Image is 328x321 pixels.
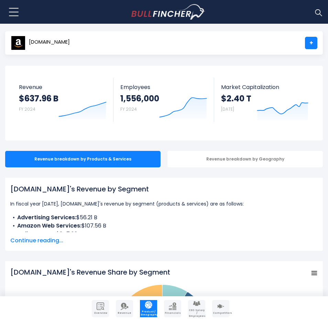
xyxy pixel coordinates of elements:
[17,213,76,221] b: Advertising Services:
[120,106,137,112] small: FY 2024
[165,312,181,314] span: Financials
[120,84,207,90] span: Employees
[11,37,70,49] a: [DOMAIN_NAME]
[10,230,318,238] li: $247.03 B
[221,106,234,112] small: [DATE]
[213,312,229,314] span: Competitors
[120,93,159,104] strong: 1,556,000
[29,39,70,45] span: [DOMAIN_NAME]
[141,310,156,316] span: Product / Geography
[19,106,35,112] small: FY 2024
[10,267,170,277] tspan: [DOMAIN_NAME]'s Revenue Share by Segment
[5,151,161,167] div: Revenue breakdown by Products & Services
[214,78,315,122] a: Market Capitalization $2.40 T [DATE]
[167,151,323,167] div: Revenue breakdown by Geography
[92,300,109,317] a: Company Overview
[17,222,81,230] b: Amazon Web Services:
[113,78,214,122] a: Employees 1,556,000 FY 2024
[116,300,133,317] a: Company Revenue
[164,300,181,317] a: Company Financials
[11,36,25,50] img: AMZN logo
[167,295,178,300] tspan: 8.81 %
[19,84,107,90] span: Revenue
[10,184,318,194] h1: [DOMAIN_NAME]'s Revenue by Segment
[131,4,205,20] img: bullfincher logo
[92,312,108,314] span: Overview
[131,4,205,20] a: Go to homepage
[212,300,229,317] a: Company Competitors
[188,300,205,317] a: Company Employees
[305,37,317,49] a: +
[19,93,58,104] strong: $637.96 B
[10,222,318,230] li: $107.56 B
[140,300,157,317] a: Company Product/Geography
[221,84,308,90] span: Market Capitalization
[10,200,318,208] p: In fiscal year [DATE], [DOMAIN_NAME]'s revenue by segment (products & services) are as follows:
[221,93,251,104] strong: $2.40 T
[189,309,205,318] span: CEO Salary / Employees
[10,213,318,222] li: $56.21 B
[12,78,113,122] a: Revenue $637.96 B FY 2024
[17,230,56,238] b: Online Stores:
[10,236,318,245] span: Continue reading...
[117,312,132,314] span: Revenue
